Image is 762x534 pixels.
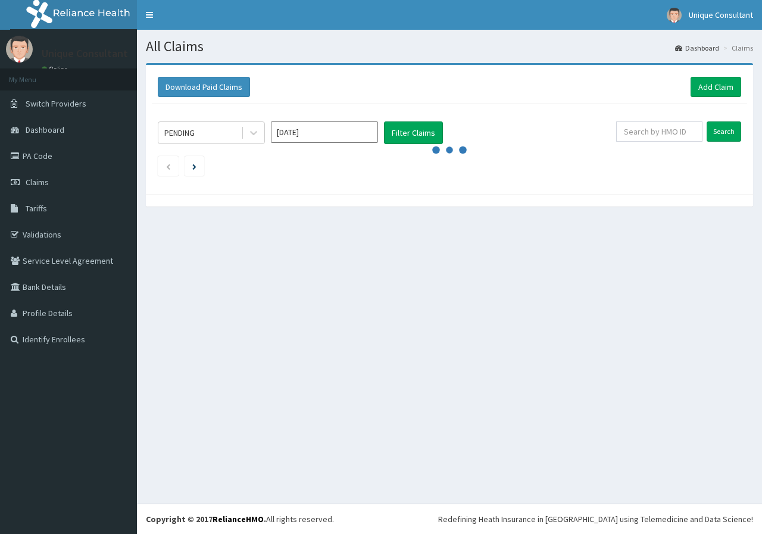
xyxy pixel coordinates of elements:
[667,8,682,23] img: User Image
[271,121,378,143] input: Select Month and Year
[616,121,702,142] input: Search by HMO ID
[42,65,70,73] a: Online
[26,203,47,214] span: Tariffs
[689,10,753,20] span: Unique Consultant
[165,161,171,171] a: Previous page
[6,36,33,63] img: User Image
[438,513,753,525] div: Redefining Heath Insurance in [GEOGRAPHIC_DATA] using Telemedicine and Data Science!
[691,77,741,97] a: Add Claim
[146,39,753,54] h1: All Claims
[26,177,49,188] span: Claims
[384,121,443,144] button: Filter Claims
[675,43,719,53] a: Dashboard
[164,127,195,139] div: PENDING
[707,121,741,142] input: Search
[137,504,762,534] footer: All rights reserved.
[42,48,128,59] p: Unique Consultant
[26,98,86,109] span: Switch Providers
[26,124,64,135] span: Dashboard
[213,514,264,524] a: RelianceHMO
[432,132,467,168] svg: audio-loading
[158,77,250,97] button: Download Paid Claims
[146,514,266,524] strong: Copyright © 2017 .
[192,161,196,171] a: Next page
[720,43,753,53] li: Claims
